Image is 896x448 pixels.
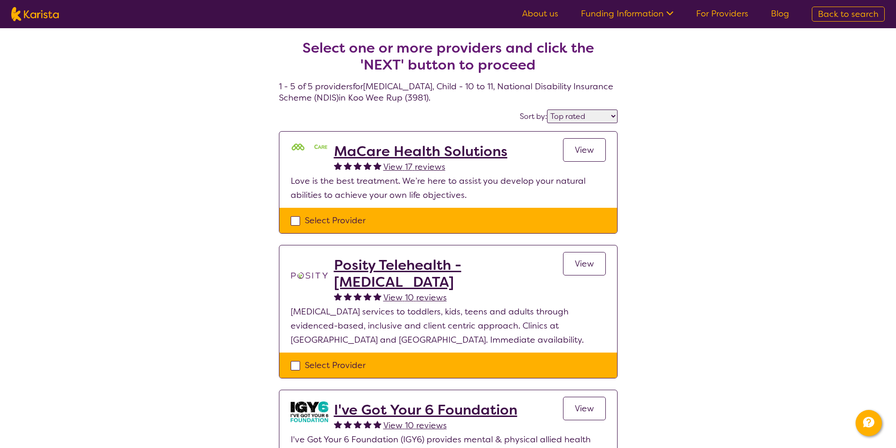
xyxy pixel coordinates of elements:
[364,292,372,300] img: fullstar
[291,401,328,422] img: aw0qclyvxjfem2oefjis.jpg
[771,8,789,19] a: Blog
[290,39,606,73] h2: Select one or more providers and click the 'NEXT' button to proceed
[11,7,59,21] img: Karista logo
[812,7,885,22] a: Back to search
[383,418,447,432] a: View 10 reviews
[364,420,372,428] img: fullstar
[696,8,748,19] a: For Providers
[520,111,547,121] label: Sort by:
[383,292,447,303] span: View 10 reviews
[563,138,606,162] a: View
[383,161,445,173] span: View 17 reviews
[373,162,381,170] img: fullstar
[334,143,507,160] a: MaCare Health Solutions
[563,252,606,275] a: View
[364,162,372,170] img: fullstar
[334,162,342,170] img: fullstar
[383,291,447,305] a: View 10 reviews
[818,8,879,20] span: Back to search
[291,257,328,294] img: t1bslo80pcylnzwjhndq.png
[344,162,352,170] img: fullstar
[291,305,606,347] p: [MEDICAL_DATA] services to toddlers, kids, teens and adults through evidenced-based, inclusive an...
[291,174,606,202] p: Love is the best treatment. We’re here to assist you develop your natural abilities to achieve yo...
[522,8,558,19] a: About us
[354,162,362,170] img: fullstar
[334,420,342,428] img: fullstar
[575,403,594,414] span: View
[856,410,882,436] button: Channel Menu
[373,292,381,300] img: fullstar
[581,8,674,19] a: Funding Information
[279,17,618,103] h4: 1 - 5 of 5 providers for [MEDICAL_DATA] , Child - 10 to 11 , National Disability Insurance Scheme...
[334,257,563,291] a: Posity Telehealth - [MEDICAL_DATA]
[344,420,352,428] img: fullstar
[291,143,328,152] img: mgttalrdbt23wl6urpfy.png
[354,292,362,300] img: fullstar
[563,397,606,420] a: View
[334,401,517,418] a: I've Got Your 6 Foundation
[575,258,594,269] span: View
[383,160,445,174] a: View 17 reviews
[354,420,362,428] img: fullstar
[344,292,352,300] img: fullstar
[334,292,342,300] img: fullstar
[383,420,447,431] span: View 10 reviews
[575,144,594,156] span: View
[373,420,381,428] img: fullstar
